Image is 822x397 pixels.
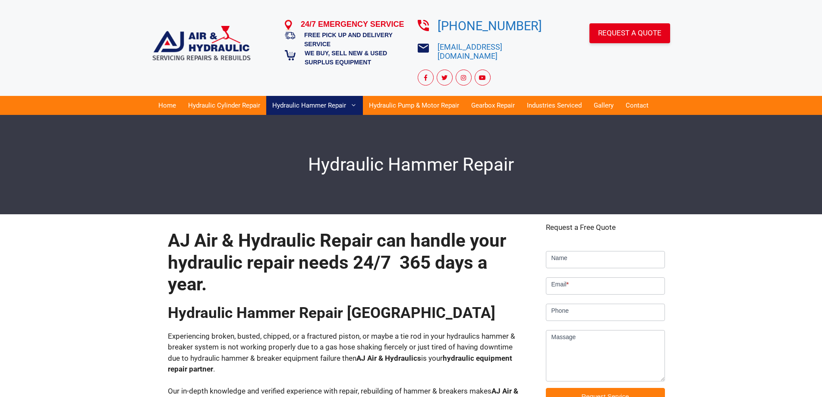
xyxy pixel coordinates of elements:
strong: Hydraulic Hammer Repair [GEOGRAPHIC_DATA] [168,304,495,322]
strong: AJ Air & Hydraulics [356,354,421,362]
h4: 24/7 EMERGENCY SERVICE [301,19,405,30]
h5: FREE PICK UP AND DELIVERY SERVICE [304,31,405,49]
p: Experiencing broken, busted, chipped, or a fractured piston, or maybe a tie rod in your hydraulic... [168,331,525,375]
a: [PHONE_NUMBER] [438,19,542,33]
a: REQUEST A QUOTE [589,23,670,43]
a: Industries Serviced [521,96,588,115]
a: Hydraulic Pump & Motor Repair [363,96,465,115]
h5: WE BUY, SELL NEW & USED SURPLUS EQUIPMENT [305,49,405,67]
p: Request a Free Quote [546,222,665,233]
a: Home [152,96,182,115]
strong: AJ Air & Hydraulic Repair can handle your hydraulic repair needs 24/7 365 days a year. [168,230,506,295]
a: Hydraulic Cylinder Repair [182,96,266,115]
h1: Hydraulic Hammer Repair [152,154,670,175]
a: Contact [620,96,655,115]
a: [EMAIL_ADDRESS][DOMAIN_NAME] [438,42,502,61]
a: Hydraulic Hammer Repair [266,96,363,115]
a: Gallery [588,96,620,115]
a: Gearbox Repair [465,96,521,115]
